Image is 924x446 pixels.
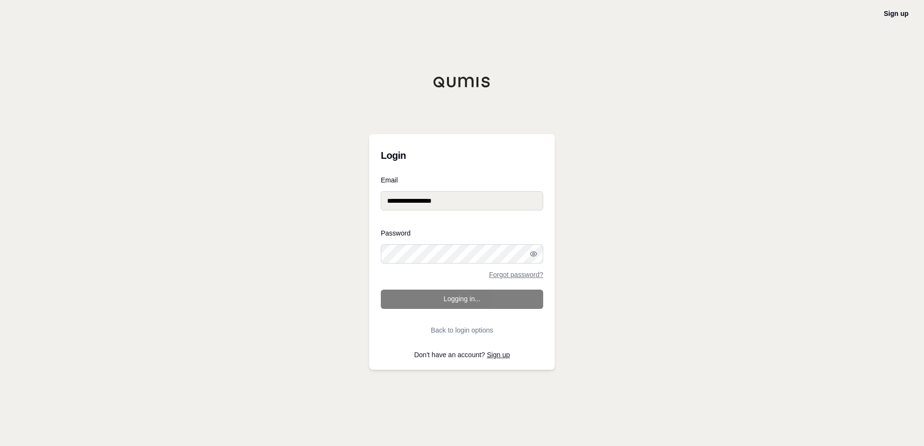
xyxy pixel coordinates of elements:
[381,321,543,340] button: Back to login options
[381,177,543,183] label: Email
[884,10,909,17] a: Sign up
[381,230,543,237] label: Password
[433,76,491,88] img: Qumis
[381,351,543,358] p: Don't have an account?
[487,351,510,359] a: Sign up
[489,271,543,278] a: Forgot password?
[381,146,543,165] h3: Login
